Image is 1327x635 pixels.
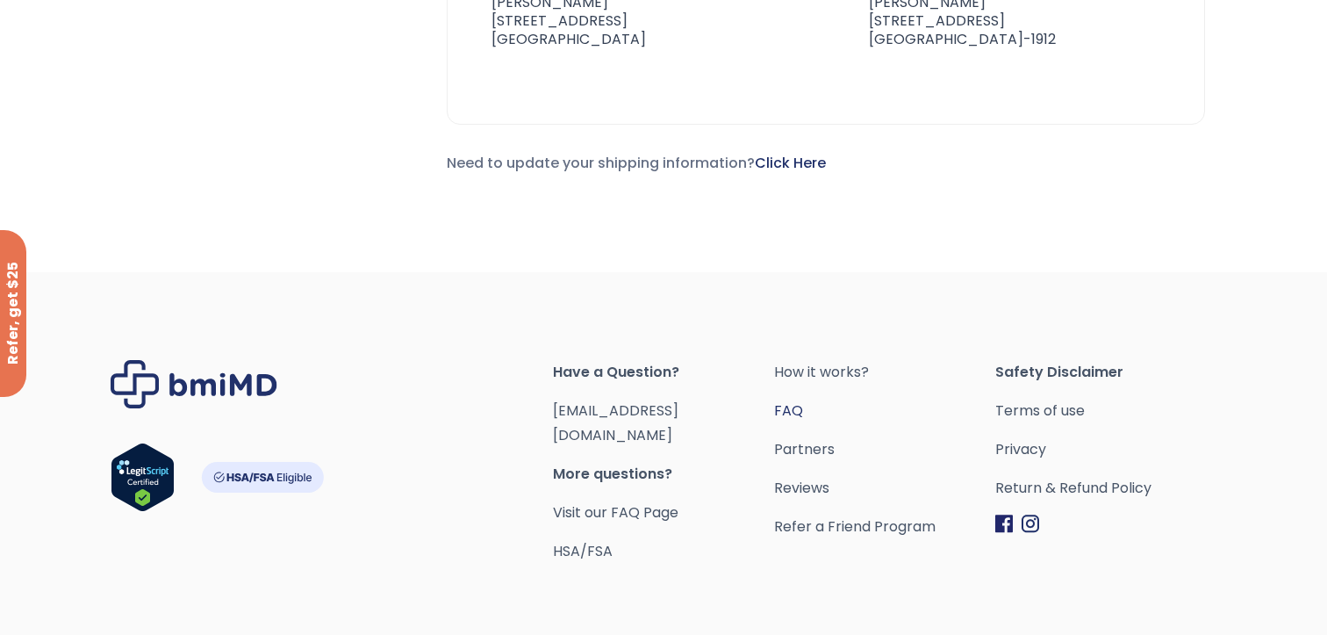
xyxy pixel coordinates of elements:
span: More questions? [553,462,774,487]
a: Partners [774,437,995,462]
a: [EMAIL_ADDRESS][DOMAIN_NAME] [553,400,678,445]
a: Reviews [774,476,995,501]
a: Verify LegitScript Approval for www.bmimd.com [111,443,175,520]
a: Terms of use [995,399,1216,423]
a: Privacy [995,437,1216,462]
span: Safety Disclaimer [995,360,1216,385]
img: Brand Logo [111,360,277,408]
img: Verify Approval for www.bmimd.com [111,443,175,512]
a: HSA/FSA [553,541,613,561]
img: HSA-FSA [201,462,324,493]
a: Refer a Friend Program [774,515,995,539]
span: Have a Question? [553,360,774,385]
a: Click Here [755,153,826,173]
img: Facebook [995,515,1013,533]
a: How it works? [774,360,995,385]
a: Return & Refund Policy [995,476,1216,501]
span: Need to update your shipping information? [447,153,826,173]
a: FAQ [774,399,995,423]
a: Visit our FAQ Page [553,502,678,523]
img: Instagram [1022,515,1039,533]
